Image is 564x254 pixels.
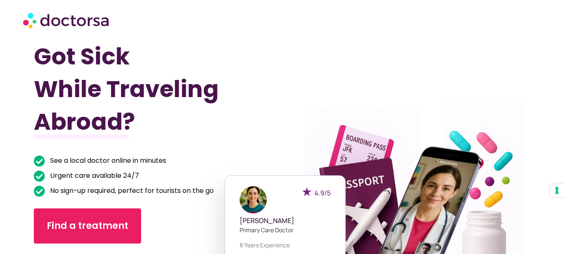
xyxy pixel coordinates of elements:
[34,208,141,244] a: Find a treatment
[48,170,139,182] span: Urgent care available 24/7
[34,40,245,138] h1: Got Sick While Traveling Abroad?
[314,188,331,198] span: 4.9/5
[240,241,331,249] p: 8 years experience
[48,185,214,197] span: No sign-up required, perfect for tourists on the go
[48,155,166,167] span: See a local doctor online in minutes
[240,226,331,234] p: Primary care doctor
[47,219,128,233] span: Find a treatment
[240,217,331,225] h5: [PERSON_NAME]
[550,183,564,198] button: Your consent preferences for tracking technologies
